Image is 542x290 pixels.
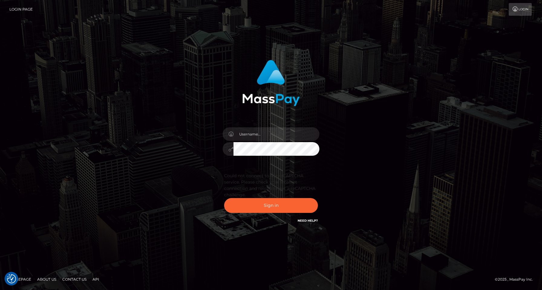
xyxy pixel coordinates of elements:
a: Login Page [9,3,33,16]
img: MassPay Login [242,60,300,106]
a: Contact Us [60,275,89,284]
a: Login [509,3,532,16]
div: Could not connect to the reCAPTCHA service. Please check your internet connection and reload to g... [224,173,318,198]
a: About Us [35,275,59,284]
input: Username... [233,127,319,141]
a: Need Help? [298,219,318,223]
div: © 2025 , MassPay Inc. [495,276,537,283]
a: Homepage [7,275,34,284]
img: Revisit consent button [7,274,16,283]
a: API [90,275,102,284]
button: Sign in [224,198,318,213]
button: Consent Preferences [7,274,16,283]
